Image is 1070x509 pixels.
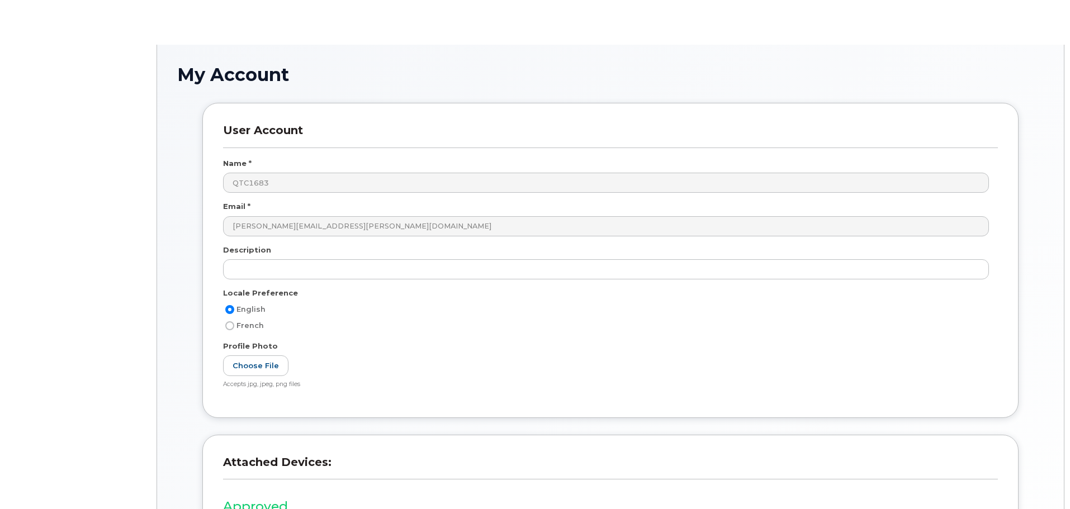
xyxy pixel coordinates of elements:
h3: Attached Devices: [223,455,998,479]
label: Profile Photo [223,341,278,351]
h1: My Account [177,65,1044,84]
h3: User Account [223,123,998,148]
div: Accepts jpg, jpeg, png files [223,380,989,389]
label: Locale Preference [223,288,298,298]
label: Description [223,245,271,255]
label: Choose File [223,355,288,376]
span: English [236,305,266,313]
span: French [236,321,264,330]
label: Email * [223,201,250,212]
label: Name * [223,158,252,169]
input: English [225,305,234,314]
input: French [225,321,234,330]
